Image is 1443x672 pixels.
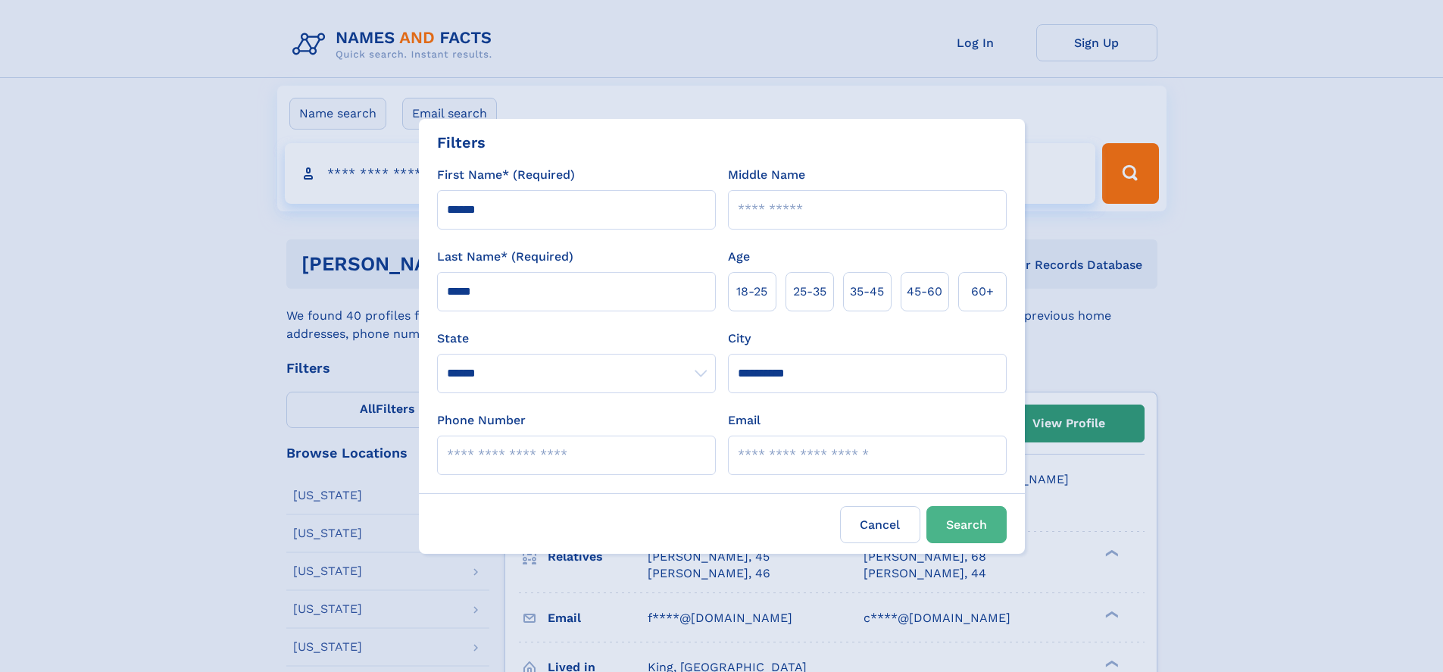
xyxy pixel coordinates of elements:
[971,283,994,301] span: 60+
[926,506,1007,543] button: Search
[793,283,826,301] span: 25‑35
[736,283,767,301] span: 18‑25
[728,330,751,348] label: City
[850,283,884,301] span: 35‑45
[437,330,716,348] label: State
[437,411,526,430] label: Phone Number
[728,248,750,266] label: Age
[437,131,486,154] div: Filters
[728,411,761,430] label: Email
[437,166,575,184] label: First Name* (Required)
[728,166,805,184] label: Middle Name
[907,283,942,301] span: 45‑60
[840,506,920,543] label: Cancel
[437,248,573,266] label: Last Name* (Required)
